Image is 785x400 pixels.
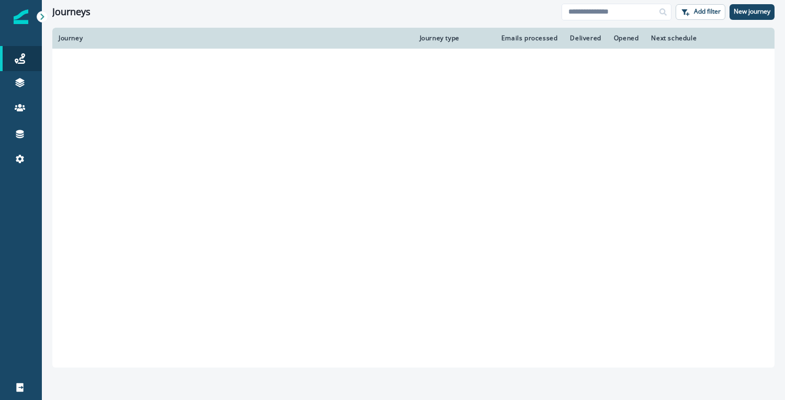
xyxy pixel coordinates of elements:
[420,34,485,42] div: Journey type
[694,8,721,15] p: Add filter
[651,34,742,42] div: Next schedule
[52,6,91,18] h1: Journeys
[730,4,775,20] button: New journey
[614,34,639,42] div: Opened
[497,34,557,42] div: Emails processed
[734,8,770,15] p: New journey
[570,34,601,42] div: Delivered
[14,9,28,24] img: Inflection
[59,34,407,42] div: Journey
[676,4,725,20] button: Add filter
